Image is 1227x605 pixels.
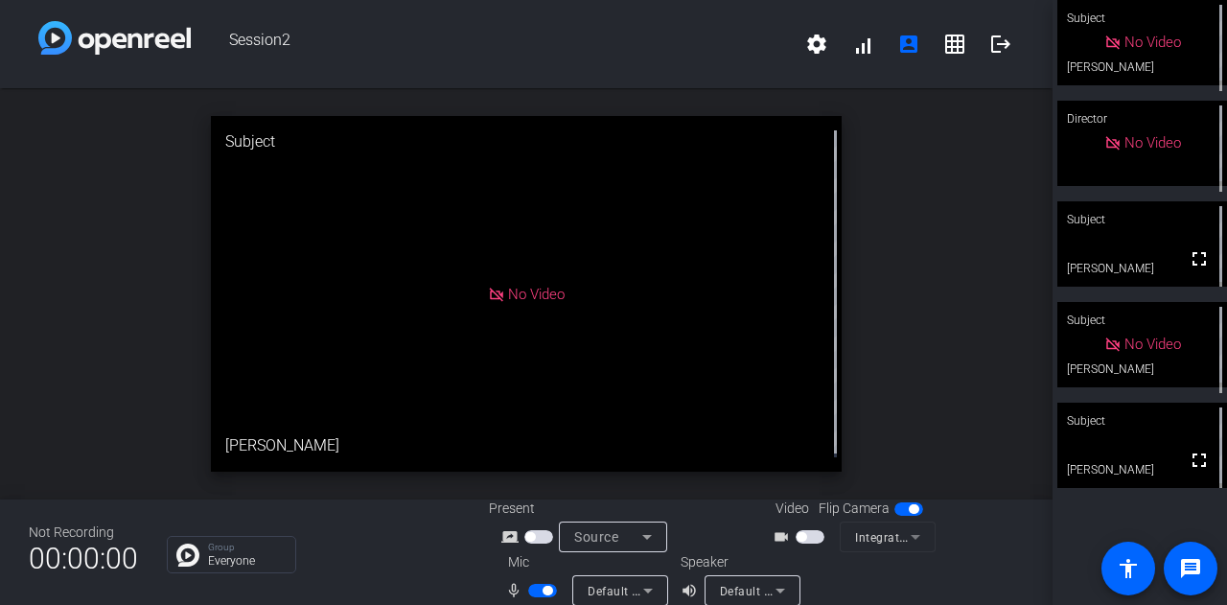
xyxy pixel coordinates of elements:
[773,525,796,548] mat-icon: videocam_outline
[574,529,618,545] span: Source
[489,552,681,572] div: Mic
[720,583,1039,598] span: Default - Realtek HD Audio 2nd output (Realtek(R) Audio)
[208,543,286,552] p: Group
[1057,101,1227,137] div: Director
[508,285,565,302] span: No Video
[989,33,1012,56] mat-icon: logout
[840,21,886,67] button: signal_cellular_alt
[1124,34,1181,51] span: No Video
[1124,336,1181,353] span: No Video
[211,116,843,168] div: Subject
[1117,557,1140,580] mat-icon: accessibility
[1179,557,1202,580] mat-icon: message
[588,583,1063,598] span: Default - Microphone Array (Intel® Smart Sound Technology for Digital Microphones)
[1057,302,1227,338] div: Subject
[805,33,828,56] mat-icon: settings
[191,21,794,67] span: Session2
[38,21,191,55] img: white-gradient.svg
[897,33,920,56] mat-icon: account_box
[1188,247,1211,270] mat-icon: fullscreen
[1057,403,1227,439] div: Subject
[776,499,809,519] span: Video
[819,499,890,519] span: Flip Camera
[176,544,199,567] img: Chat Icon
[208,555,286,567] p: Everyone
[505,579,528,602] mat-icon: mic_none
[29,535,138,582] span: 00:00:00
[501,525,524,548] mat-icon: screen_share_outline
[489,499,681,519] div: Present
[681,552,796,572] div: Speaker
[1188,449,1211,472] mat-icon: fullscreen
[29,523,138,543] div: Not Recording
[943,33,966,56] mat-icon: grid_on
[1057,201,1227,238] div: Subject
[681,579,704,602] mat-icon: volume_up
[1124,134,1181,151] span: No Video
